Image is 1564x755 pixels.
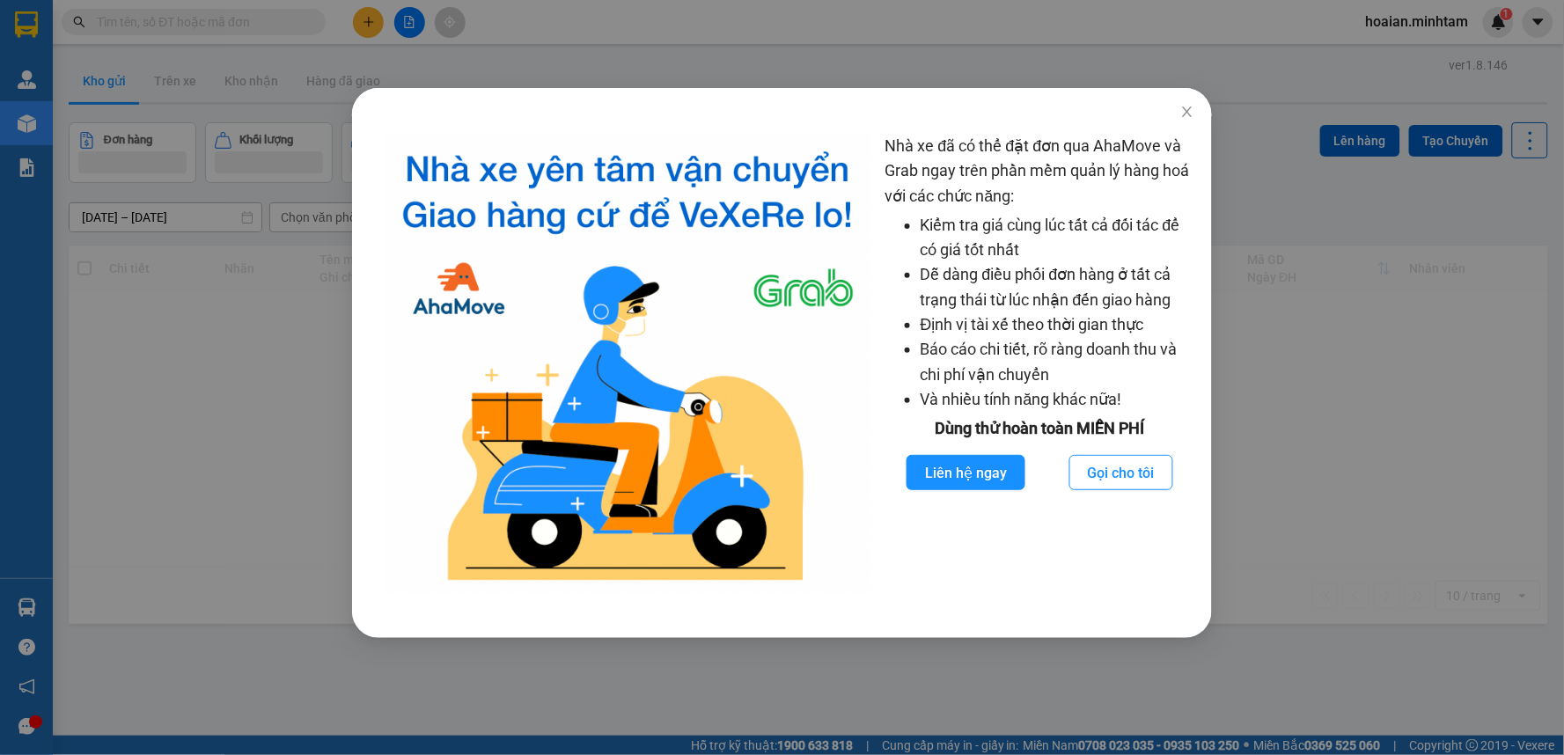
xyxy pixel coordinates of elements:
[921,262,1195,312] li: Dễ dàng điều phối đơn hàng ở tất cả trạng thái từ lúc nhận đến giao hàng
[921,387,1195,412] li: Và nhiều tính năng khác nữa!
[384,134,871,594] img: logo
[921,337,1195,387] li: Báo cáo chi tiết, rõ ràng doanh thu và chi phí vận chuyển
[1163,88,1212,137] button: Close
[921,213,1195,263] li: Kiểm tra giá cùng lúc tất cả đối tác để có giá tốt nhất
[885,134,1195,594] div: Nhà xe đã có thể đặt đơn qua AhaMove và Grab ngay trên phần mềm quản lý hàng hoá với các chức năng:
[907,455,1025,490] button: Liên hệ ngay
[1180,105,1194,119] span: close
[1088,462,1155,484] span: Gọi cho tôi
[885,416,1195,441] div: Dùng thử hoàn toàn MIỄN PHÍ
[1069,455,1173,490] button: Gọi cho tôi
[925,462,1007,484] span: Liên hệ ngay
[921,312,1195,337] li: Định vị tài xế theo thời gian thực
